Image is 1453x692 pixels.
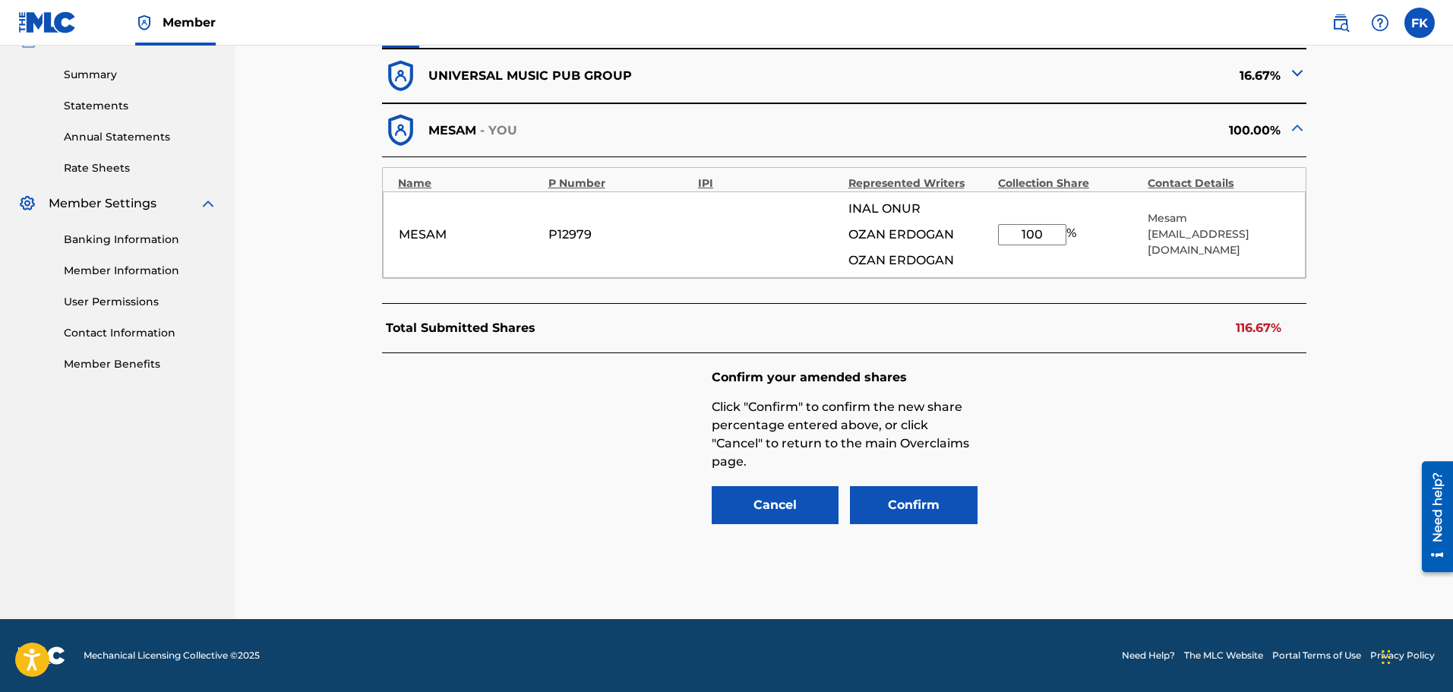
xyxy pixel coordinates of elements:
[64,98,217,114] a: Statements
[18,646,65,665] img: logo
[1288,118,1306,137] img: expand-cell-toggle
[18,194,36,213] img: Member Settings
[712,398,978,471] p: Click "Confirm" to confirm the new share percentage entered above, or click "Cancel" to return to...
[845,58,1306,95] div: 16.67%
[1382,634,1391,680] div: Sürükle
[1370,649,1435,662] a: Privacy Policy
[480,122,518,140] p: - YOU
[64,129,217,145] a: Annual Statements
[1410,455,1453,577] iframe: Resource Center
[382,58,419,95] img: dfb38c8551f6dcc1ac04.svg
[64,356,217,372] a: Member Benefits
[1148,226,1290,258] p: [EMAIL_ADDRESS][DOMAIN_NAME]
[199,194,217,213] img: expand
[845,112,1306,149] div: 100.00%
[1365,8,1395,38] div: Help
[1066,224,1080,245] span: %
[1377,619,1453,692] div: Sohbet Aracı
[1404,8,1435,38] div: User Menu
[64,294,217,310] a: User Permissions
[848,226,954,244] span: OZAN ERDOGAN
[64,232,217,248] a: Banking Information
[64,67,217,83] a: Summary
[64,160,217,176] a: Rate Sheets
[998,175,1140,191] div: Collection Share
[84,649,260,662] span: Mechanical Licensing Collective © 2025
[428,122,476,140] p: MESAM
[1288,64,1306,82] img: expand-cell-toggle
[18,11,77,33] img: MLC Logo
[1122,649,1175,662] a: Need Help?
[1325,8,1356,38] a: Public Search
[49,194,156,213] span: Member Settings
[163,14,216,31] span: Member
[1148,210,1290,226] p: Mesam
[1377,619,1453,692] iframe: Chat Widget
[1148,175,1290,191] div: Contact Details
[1331,14,1350,32] img: search
[64,325,217,341] a: Contact Information
[848,251,954,270] span: OZAN ERDOGAN
[1371,14,1389,32] img: help
[64,263,217,279] a: Member Information
[848,200,921,218] span: INAL ONUR
[1184,649,1263,662] a: The MLC Website
[698,175,840,191] div: IPI
[135,14,153,32] img: Top Rightsholder
[712,486,839,524] button: Cancel
[848,175,990,191] div: Represented Writers
[382,112,419,149] img: dfb38c8551f6dcc1ac04.svg
[850,486,978,524] button: Confirm
[548,175,690,191] div: P Number
[1236,319,1281,337] p: 116.67%
[428,67,632,85] p: UNIVERSAL MUSIC PUB GROUP
[1272,649,1361,662] a: Portal Terms of Use
[398,175,540,191] div: Name
[386,319,535,337] p: Total Submitted Shares
[712,368,978,387] h6: Confirm your amended shares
